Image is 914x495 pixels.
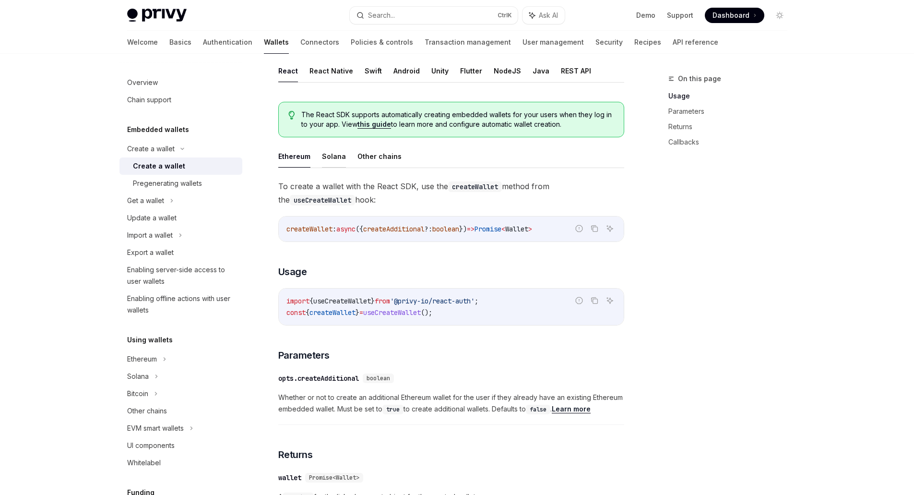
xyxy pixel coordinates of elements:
[127,195,164,206] div: Get a wallet
[363,225,425,233] span: createAdditional
[309,297,313,305] span: {
[278,349,330,362] span: Parameters
[133,178,202,189] div: Pregenerating wallets
[705,8,764,23] a: Dashboard
[119,74,242,91] a: Overview
[678,73,721,85] span: On this page
[522,7,565,24] button: Ask AI
[286,308,306,317] span: const
[432,225,459,233] span: boolean
[127,31,158,54] a: Welcome
[636,11,655,20] a: Demo
[264,31,289,54] a: Wallets
[367,374,390,382] span: boolean
[322,145,346,168] button: Solana
[127,124,189,135] h5: Embedded wallets
[351,31,413,54] a: Policies & controls
[382,405,404,414] code: true
[127,440,175,451] div: UI components
[634,31,661,54] a: Recipes
[573,294,585,307] button: Report incorrect code
[539,11,558,20] span: Ask AI
[363,308,421,317] span: useCreateWallet
[604,222,616,235] button: Ask AI
[119,209,242,227] a: Update a wallet
[522,31,584,54] a: User management
[313,297,371,305] span: useCreateWallet
[421,308,432,317] span: ();
[357,145,402,168] button: Other chains
[309,60,353,82] button: React Native
[127,247,174,258] div: Export a wallet
[301,110,614,129] span: The React SDK supports automatically creating embedded wallets for your users when they log in to...
[588,294,601,307] button: Copy the contents from the code block
[365,60,382,82] button: Swift
[332,225,336,233] span: :
[505,225,528,233] span: Wallet
[278,180,624,206] span: To create a wallet with the React SDK, use the method from the hook:
[309,308,356,317] span: createWallet
[309,474,359,482] span: Promise<Wallet>
[336,225,356,233] span: async
[290,195,355,205] code: useCreateWallet
[286,297,309,305] span: import
[533,60,549,82] button: Java
[119,157,242,175] a: Create a wallet
[595,31,623,54] a: Security
[460,60,482,82] button: Flutter
[371,297,375,305] span: }
[127,143,175,155] div: Create a wallet
[127,405,167,417] div: Other chains
[127,229,173,241] div: Import a wallet
[119,454,242,471] a: Whitelabel
[552,405,591,413] a: Learn more
[604,294,616,307] button: Ask AI
[127,264,237,287] div: Enabling server-side access to user wallets
[772,8,787,23] button: Toggle dark mode
[494,60,521,82] button: NodeJS
[278,448,313,461] span: Returns
[127,94,171,106] div: Chain support
[350,7,518,24] button: Search...CtrlK
[561,60,591,82] button: REST API
[119,244,242,261] a: Export a wallet
[127,293,237,316] div: Enabling offline actions with user wallets
[573,222,585,235] button: Report incorrect code
[119,437,242,454] a: UI components
[127,457,161,469] div: Whitelabel
[127,212,177,224] div: Update a wallet
[127,353,157,365] div: Ethereum
[278,392,624,415] span: Whether or not to create an additional Ethereum wallet for the user if they already have an exist...
[356,308,359,317] span: }
[498,12,512,19] span: Ctrl K
[588,222,601,235] button: Copy the contents from the code block
[203,31,252,54] a: Authentication
[306,308,309,317] span: {
[668,134,795,150] a: Callbacks
[425,225,432,233] span: ?:
[501,225,505,233] span: <
[127,334,173,346] h5: Using wallets
[288,111,295,120] svg: Tip
[278,265,307,278] span: Usage
[668,104,795,119] a: Parameters
[390,297,475,305] span: '@privy-io/react-auth'
[467,225,475,233] span: =>
[278,473,301,483] div: wallet
[119,402,242,420] a: Other chains
[528,225,532,233] span: >
[359,308,363,317] span: =
[127,77,158,88] div: Overview
[357,120,391,129] a: this guide
[127,388,148,399] div: Bitcoin
[667,11,693,20] a: Support
[300,31,339,54] a: Connectors
[119,175,242,192] a: Pregenerating wallets
[393,60,420,82] button: Android
[475,297,478,305] span: ;
[278,145,310,168] button: Ethereum
[169,31,191,54] a: Basics
[278,374,359,383] div: opts.createAdditional
[286,225,332,233] span: createWallet
[712,11,749,20] span: Dashboard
